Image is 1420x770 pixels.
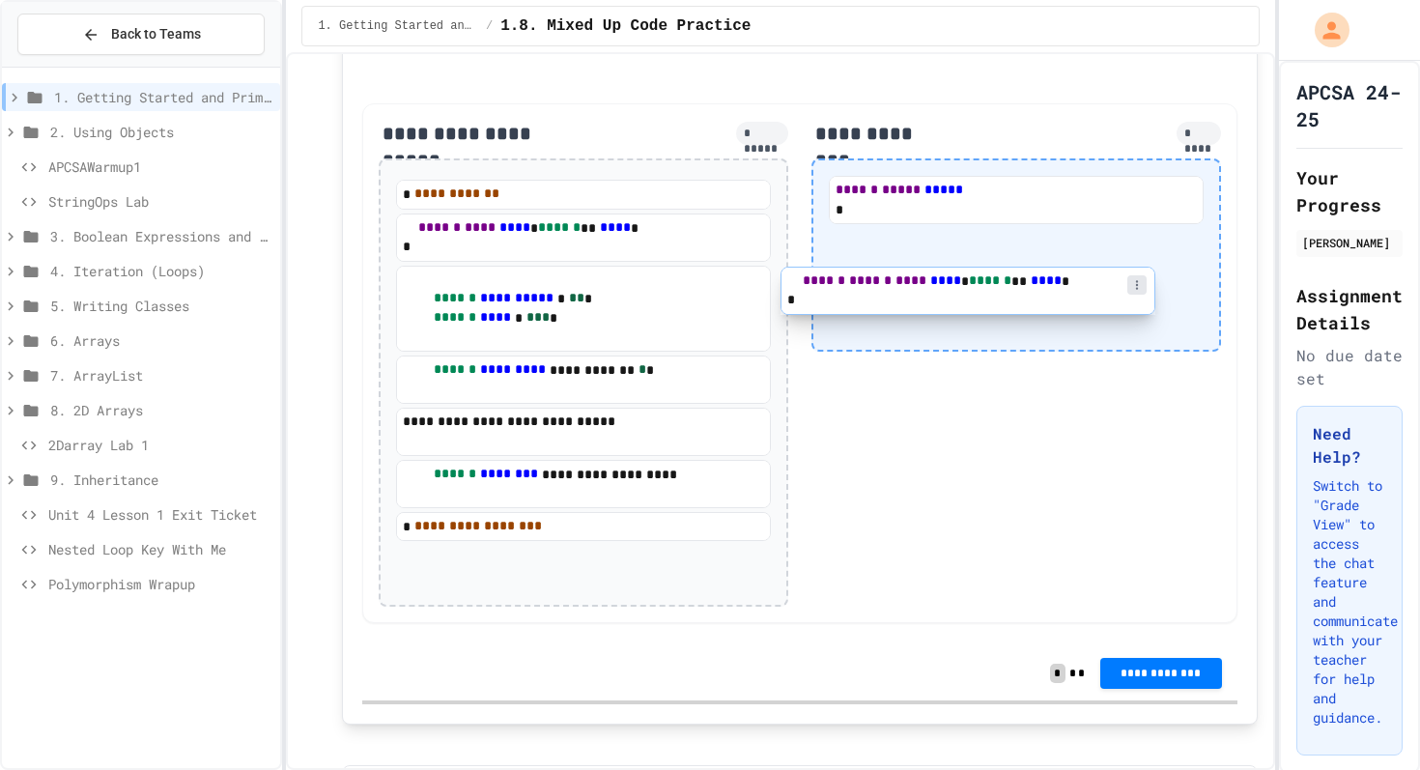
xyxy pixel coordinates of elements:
[48,539,272,559] span: Nested Loop Key With Me
[50,400,272,420] span: 8. 2D Arrays
[17,14,265,55] button: Back to Teams
[54,87,272,107] span: 1. Getting Started and Primitive Types
[48,574,272,594] span: Polymorphism Wrapup
[1296,164,1403,218] h2: Your Progress
[50,365,272,385] span: 7. ArrayList
[50,330,272,351] span: 6. Arrays
[1302,234,1397,251] div: [PERSON_NAME]
[111,24,201,44] span: Back to Teams
[50,296,272,316] span: 5. Writing Classes
[1294,8,1354,52] div: My Account
[50,470,272,490] span: 9. Inheritance
[1296,78,1403,132] h1: APCSA 24-25
[48,191,272,212] span: StringOps Lab
[48,157,272,177] span: APCSAWarmup1
[486,18,493,34] span: /
[48,504,272,525] span: Unit 4 Lesson 1 Exit Ticket
[1296,344,1403,390] div: No due date set
[500,14,751,38] span: 1.8. Mixed Up Code Practice
[318,18,478,34] span: 1. Getting Started and Primitive Types
[50,122,272,142] span: 2. Using Objects
[50,226,272,246] span: 3. Boolean Expressions and If Statements
[1313,476,1386,727] p: Switch to "Grade View" to access the chat feature and communicate with your teacher for help and ...
[1313,422,1386,469] h3: Need Help?
[1296,282,1403,336] h2: Assignment Details
[48,435,272,455] span: 2Darray Lab 1
[50,261,272,281] span: 4. Iteration (Loops)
